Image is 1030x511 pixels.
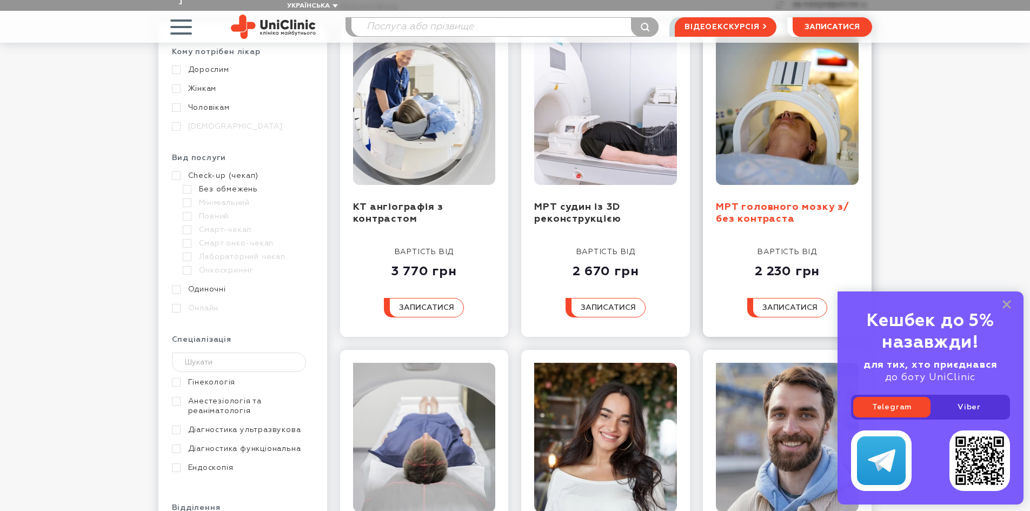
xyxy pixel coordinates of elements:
button: записатися [566,298,646,317]
a: Жінкам [172,84,311,94]
a: Viber [931,397,1008,417]
a: Без обмежень [183,184,311,194]
a: Анестезіологія та реаніматологія [172,396,311,416]
a: Чоловікам [172,103,311,112]
div: Вид послуги [172,153,314,171]
div: Кешбек до 5% назавжди! [851,310,1010,354]
a: МРТ судин із 3D реконструкцією [534,202,621,224]
a: Діагностика ультразвукова [172,425,311,435]
span: відеоекскурсія [685,18,759,36]
span: Українська [287,3,330,9]
a: Одиночні [172,284,311,294]
span: записатися [762,304,818,311]
a: Telegram [853,397,931,417]
button: записатися [793,17,872,37]
a: Ендоскопія [172,463,311,473]
span: вартість від [576,248,636,256]
span: вартість від [757,248,817,256]
a: відеоекскурсія [675,17,776,37]
img: Uniclinic [231,15,316,39]
span: записатися [805,23,860,31]
a: Діагностика функціональна [172,444,311,454]
input: Послуга або прізвище [351,18,659,36]
div: до боту UniClinic [851,359,1010,384]
div: Спеціалізація [172,335,314,353]
img: КТ ангіографія з контрастом [353,36,496,185]
a: Check-up (чекап) [172,171,311,181]
span: записатися [399,304,454,311]
div: 3 770 грн [384,257,464,280]
img: МРТ судин із 3D реконструкцією [534,36,677,185]
span: записатися [581,304,636,311]
a: МРТ головного мозку з/без контраста [716,202,849,224]
div: Кому потрібен лікар [172,47,314,65]
button: записатися [384,298,464,317]
button: записатися [747,298,827,317]
span: вартість від [395,248,454,256]
button: Українська [284,2,338,10]
img: МРТ головного мозку з/без контраста [716,36,859,185]
b: для тих, хто приєднався [863,360,998,370]
input: Шукати [172,353,307,372]
div: 2 670 грн [566,257,646,280]
a: Гінекологія [172,377,311,387]
a: КТ ангіографія з контрастом [353,202,444,224]
div: 2 230 грн [747,257,827,280]
a: Дорослим [172,65,311,75]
